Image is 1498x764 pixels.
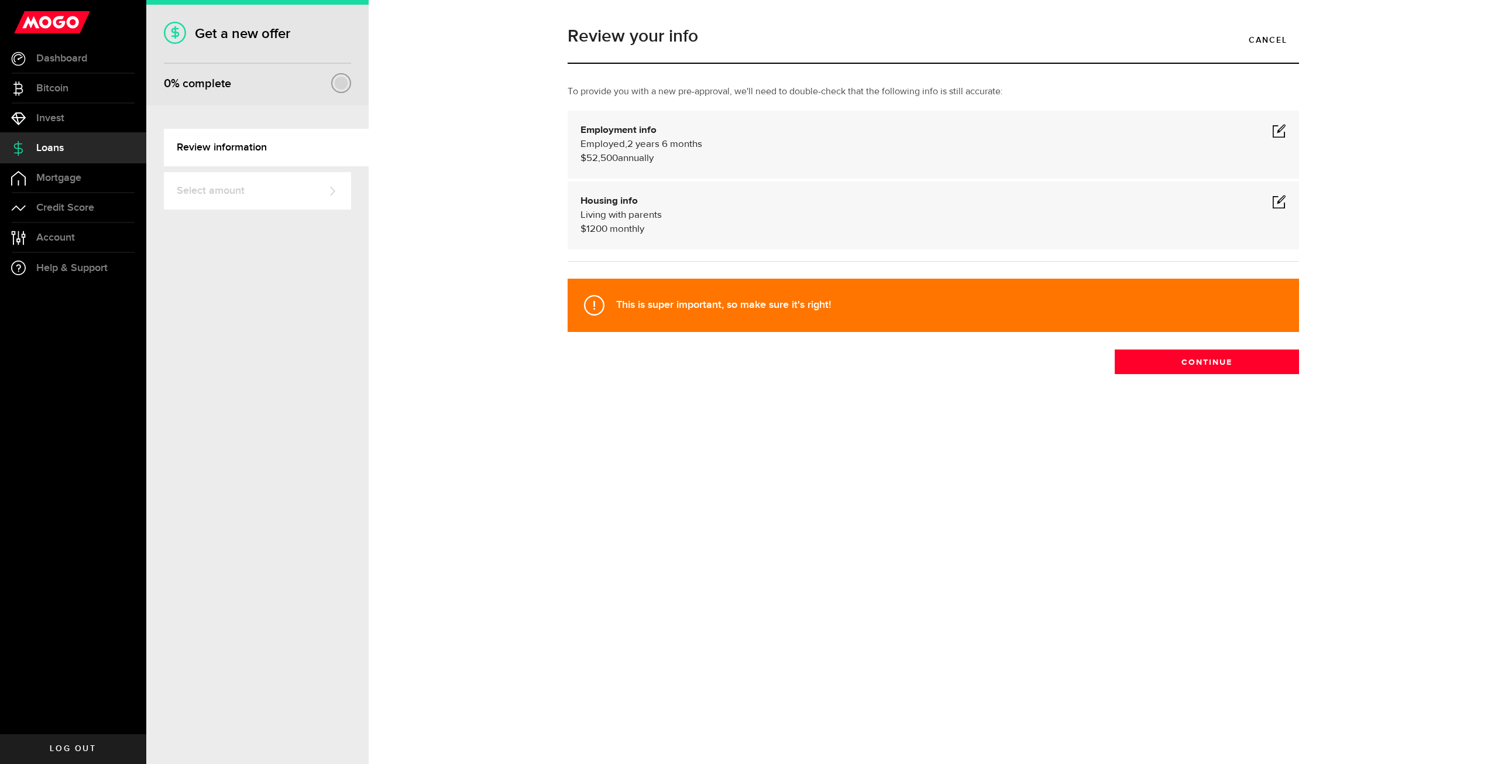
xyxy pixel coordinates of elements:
[164,129,369,166] a: Review information
[580,196,638,206] b: Housing info
[618,153,654,163] span: annually
[36,232,75,243] span: Account
[9,5,44,40] button: Open LiveChat chat widget
[50,745,96,753] span: Log out
[36,113,64,124] span: Invest
[164,172,351,210] a: Select amount
[568,28,1299,45] h1: Review your info
[1115,350,1299,374] button: Continue
[610,224,644,234] span: monthly
[580,139,625,149] span: Employed
[164,25,351,42] h1: Get a new offer
[164,77,171,91] span: 0
[586,224,607,234] span: 1200
[36,143,64,153] span: Loans
[164,73,231,94] div: % complete
[627,139,702,149] span: 2 years 6 months
[568,85,1299,99] p: To provide you with a new pre-approval, we'll need to double-check that the following info is sti...
[580,125,657,135] b: Employment info
[580,210,662,220] span: Living with parents
[36,83,68,94] span: Bitcoin
[1237,28,1299,52] a: Cancel
[580,153,618,163] span: $52,500
[36,203,94,213] span: Credit Score
[36,53,87,64] span: Dashboard
[625,139,627,149] span: ,
[616,299,831,311] strong: This is super important, so make sure it's right!
[36,263,108,273] span: Help & Support
[580,224,586,234] span: $
[36,173,81,183] span: Mortgage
